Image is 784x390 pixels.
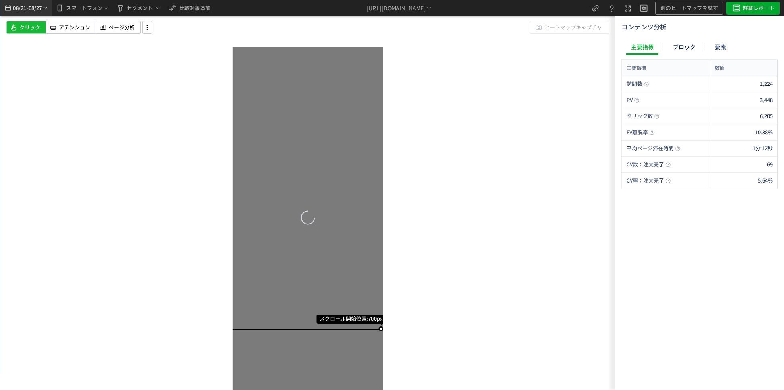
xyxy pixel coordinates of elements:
span: 比較対象追加 [179,4,210,12]
span: アテンション [59,24,90,31]
span: セグメント [127,2,153,15]
div: [URL][DOMAIN_NAME] [367,4,426,12]
span: スマートフォン [66,2,103,15]
button: ヒートマップキャプチャ [530,21,609,34]
span: ヒートマップキャプチャ [545,21,602,33]
span: クリック [19,24,40,31]
span: ページ分析 [109,24,135,31]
